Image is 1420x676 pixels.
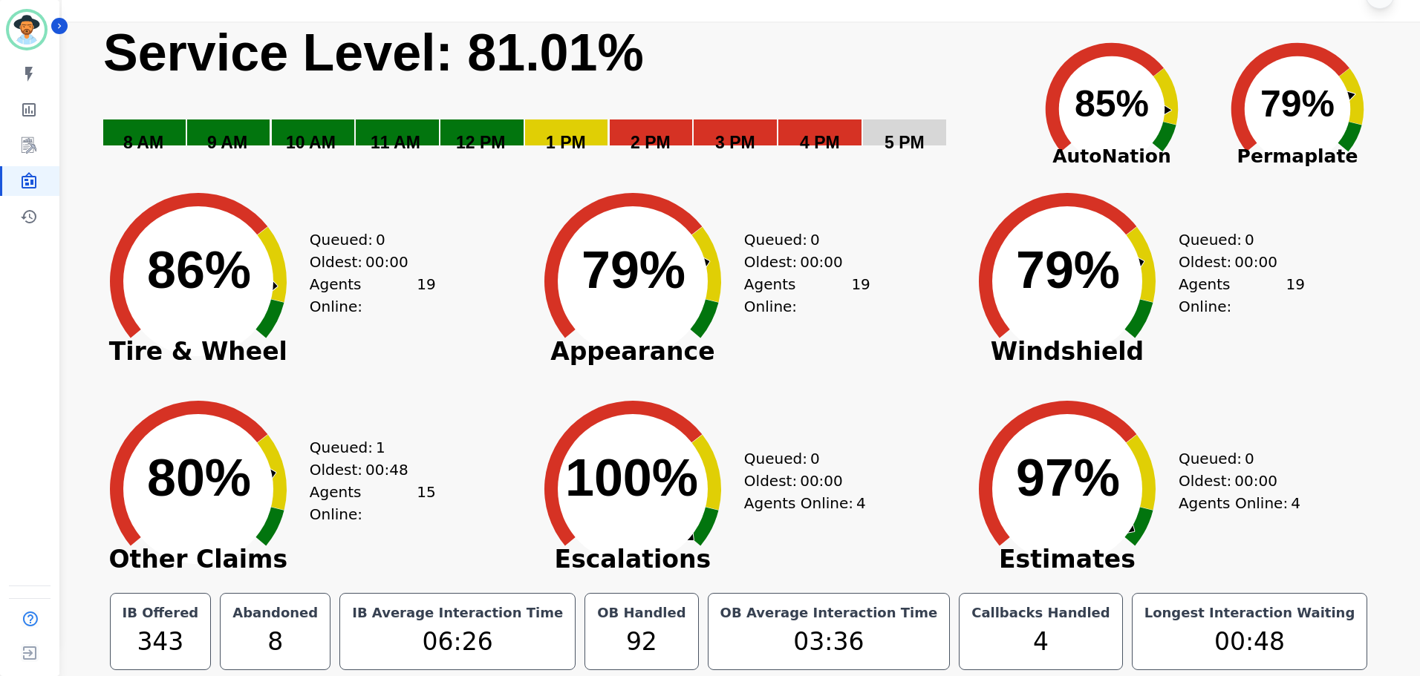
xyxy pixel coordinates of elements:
svg: Service Level: 0% [102,22,1016,174]
span: 4 [1291,492,1300,514]
span: 15 [417,481,435,525]
text: 4 PM [800,133,840,152]
text: 80% [147,449,251,507]
span: Windshield [956,344,1179,359]
span: 00:00 [365,251,408,273]
span: 0 [1245,229,1254,251]
div: Longest Interaction Waiting [1141,603,1358,623]
div: Queued: [310,436,421,459]
div: 343 [120,623,202,660]
text: 12 PM [456,133,505,152]
div: OB Average Interaction Time [717,603,941,623]
text: 10 AM [286,133,336,152]
text: 1 PM [546,133,586,152]
div: Agents Online: [1179,273,1305,318]
div: 4 [968,623,1113,660]
div: IB Average Interaction Time [349,603,566,623]
text: 79% [1016,241,1120,299]
div: Oldest: [1179,251,1290,273]
span: Other Claims [87,552,310,567]
span: 0 [810,229,820,251]
span: 00:00 [1234,251,1277,273]
div: Agents Online: [744,492,870,514]
text: 100% [565,449,698,507]
span: 19 [417,273,435,318]
text: 3 PM [715,133,755,152]
span: 1 [376,436,385,459]
div: Oldest: [310,459,421,481]
div: Agents Online: [1179,492,1305,514]
div: 8 [229,623,321,660]
span: 0 [810,447,820,470]
span: 00:00 [1234,470,1277,492]
div: Callbacks Handled [968,603,1113,623]
div: Queued: [1179,229,1290,251]
text: 79% [582,241,685,299]
div: 92 [594,623,688,660]
div: Agents Online: [310,273,436,318]
text: 79% [1260,83,1335,125]
span: Escalations [521,552,744,567]
span: Tire & Wheel [87,344,310,359]
div: Oldest: [310,251,421,273]
span: 0 [1245,447,1254,470]
div: Agents Online: [310,481,436,525]
span: 0 [376,229,385,251]
span: Permaplate [1205,142,1390,171]
span: Appearance [521,344,744,359]
div: Oldest: [744,251,856,273]
span: AutoNation [1019,142,1205,171]
div: Queued: [310,229,421,251]
div: OB Handled [594,603,688,623]
div: 00:48 [1141,623,1358,660]
span: 4 [856,492,866,514]
img: Bordered avatar [9,12,45,47]
span: 19 [1286,273,1304,318]
span: 00:00 [800,251,843,273]
div: Queued: [744,229,856,251]
text: 86% [147,241,251,299]
span: 19 [851,273,870,318]
span: 00:48 [365,459,408,481]
div: Agents Online: [744,273,870,318]
text: 85% [1075,83,1149,125]
span: 00:00 [800,470,843,492]
div: Abandoned [229,603,321,623]
div: Oldest: [1179,470,1290,492]
div: Queued: [744,447,856,470]
text: 97% [1016,449,1120,507]
text: 5 PM [885,133,925,152]
text: 8 AM [123,133,163,152]
div: IB Offered [120,603,202,623]
text: 2 PM [631,133,671,152]
div: Oldest: [744,470,856,492]
div: Queued: [1179,447,1290,470]
text: 11 AM [371,133,420,152]
span: Estimates [956,552,1179,567]
text: Service Level: 81.01% [103,24,644,82]
div: 06:26 [349,623,566,660]
div: 03:36 [717,623,941,660]
text: 9 AM [207,133,247,152]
